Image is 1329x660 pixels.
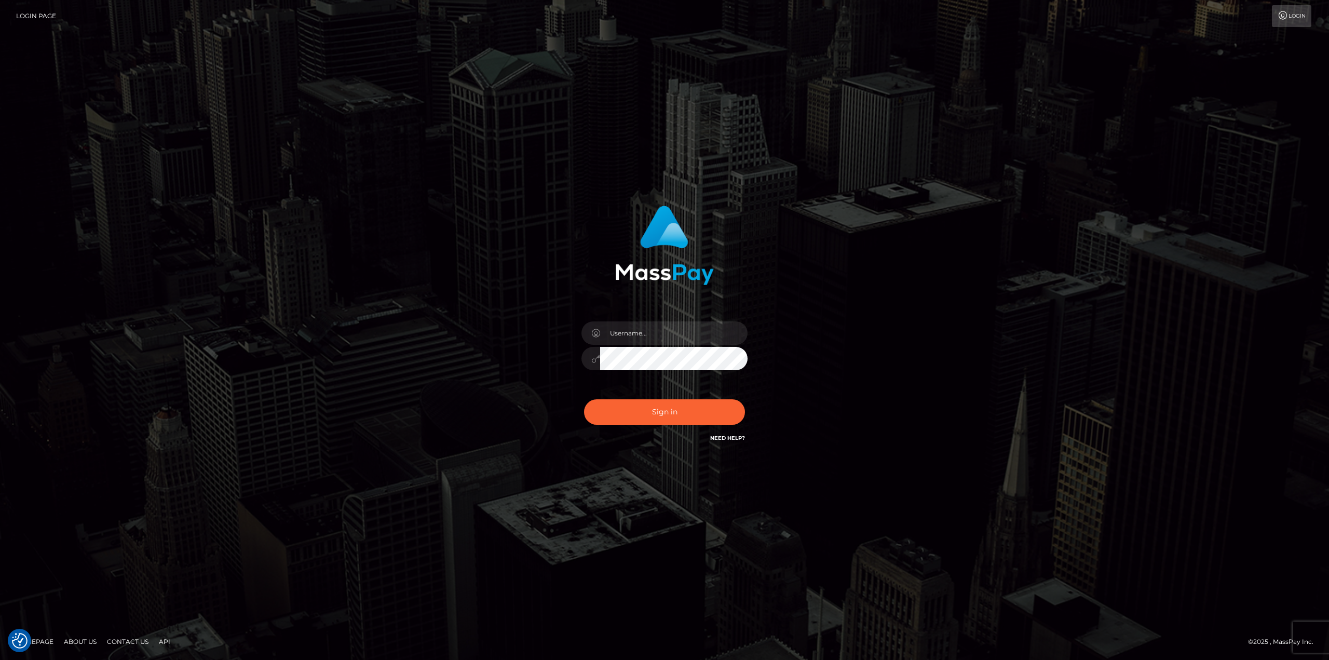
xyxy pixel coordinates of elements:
a: Need Help? [710,435,745,441]
a: Login Page [16,5,56,27]
img: Revisit consent button [12,633,28,649]
a: About Us [60,634,101,650]
a: API [155,634,174,650]
button: Consent Preferences [12,633,28,649]
img: MassPay Login [615,206,714,285]
a: Contact Us [103,634,153,650]
input: Username... [600,321,748,345]
a: Login [1272,5,1311,27]
button: Sign in [584,399,745,425]
div: © 2025 , MassPay Inc. [1248,636,1321,648]
a: Homepage [11,634,58,650]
